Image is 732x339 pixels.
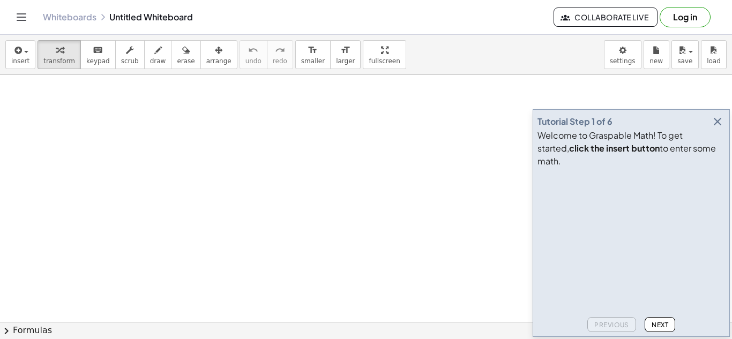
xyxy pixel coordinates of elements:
[13,9,30,26] button: Toggle navigation
[43,12,96,22] a: Whiteboards
[644,40,669,69] button: new
[38,40,81,69] button: transform
[701,40,727,69] button: load
[267,40,293,69] button: redoredo
[11,57,29,65] span: insert
[537,115,613,128] div: Tutorial Step 1 of 6
[645,317,675,332] button: Next
[563,12,648,22] span: Collaborate Live
[610,57,636,65] span: settings
[330,40,361,69] button: format_sizelarger
[121,57,139,65] span: scrub
[43,57,75,65] span: transform
[273,57,287,65] span: redo
[660,7,711,27] button: Log in
[248,44,258,57] i: undo
[340,44,350,57] i: format_size
[677,57,692,65] span: save
[86,57,110,65] span: keypad
[245,57,262,65] span: undo
[569,142,660,154] b: click the insert button
[301,57,325,65] span: smaller
[308,44,318,57] i: format_size
[363,40,406,69] button: fullscreen
[115,40,145,69] button: scrub
[200,40,237,69] button: arrange
[554,7,658,27] button: Collaborate Live
[150,57,166,65] span: draw
[144,40,172,69] button: draw
[275,44,285,57] i: redo
[649,57,663,65] span: new
[171,40,200,69] button: erase
[93,44,103,57] i: keyboard
[5,40,35,69] button: insert
[177,57,195,65] span: erase
[652,321,668,329] span: Next
[295,40,331,69] button: format_sizesmaller
[206,57,231,65] span: arrange
[369,57,400,65] span: fullscreen
[537,129,725,168] div: Welcome to Graspable Math! To get started, to enter some math.
[240,40,267,69] button: undoundo
[336,57,355,65] span: larger
[707,57,721,65] span: load
[80,40,116,69] button: keyboardkeypad
[604,40,641,69] button: settings
[671,40,699,69] button: save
